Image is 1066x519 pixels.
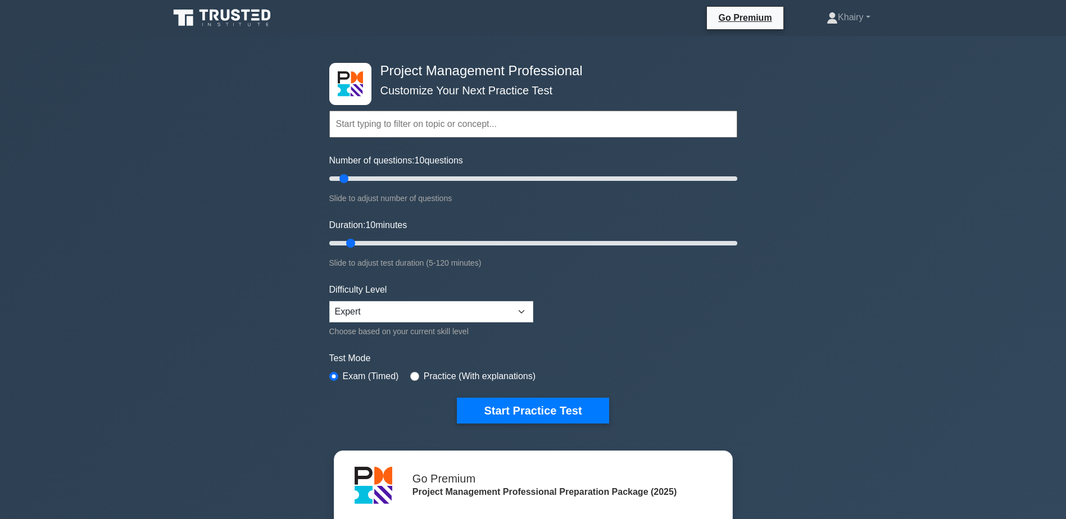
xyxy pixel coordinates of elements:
div: Choose based on your current skill level [329,325,533,338]
span: 10 [415,156,425,165]
label: Practice (With explanations) [424,370,536,383]
button: Start Practice Test [457,398,609,424]
span: 10 [365,220,375,230]
label: Exam (Timed) [343,370,399,383]
label: Test Mode [329,352,737,365]
label: Number of questions: questions [329,154,463,167]
a: Khairy [800,6,897,29]
input: Start typing to filter on topic or concept... [329,111,737,138]
div: Slide to adjust test duration (5-120 minutes) [329,256,737,270]
label: Duration: minutes [329,218,407,232]
h4: Project Management Professional [376,63,682,79]
label: Difficulty Level [329,283,387,297]
a: Go Premium [711,11,778,25]
div: Slide to adjust number of questions [329,192,737,205]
